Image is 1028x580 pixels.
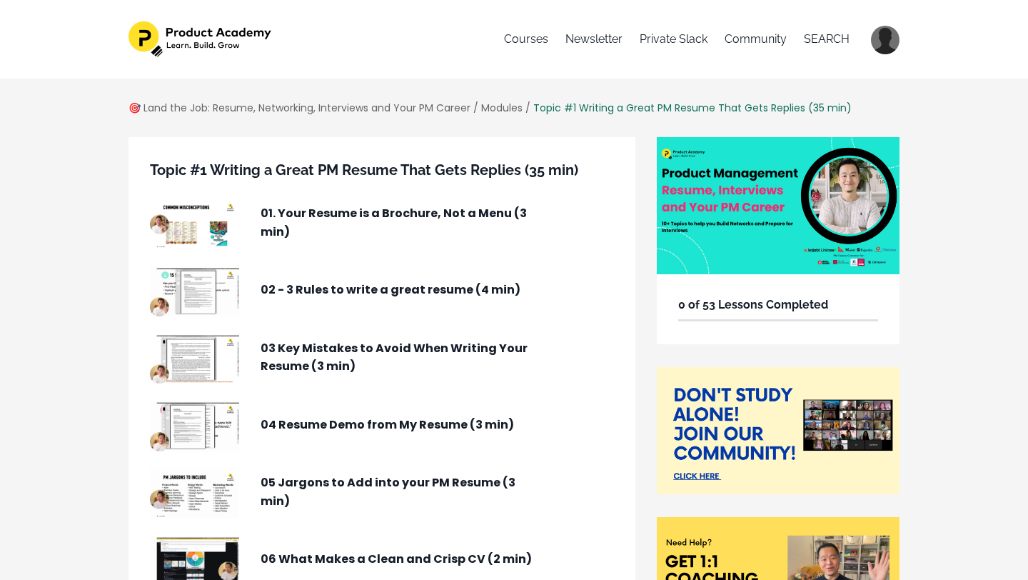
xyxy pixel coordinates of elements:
a: Private Slack [640,21,707,57]
a: Newsletter [565,21,623,57]
a: SEARCH [804,21,850,57]
img: 47fc86-8f11-752b-55fd-4f2db13bab1f_13.png [657,137,899,274]
a: Community [725,21,787,57]
div: / [525,100,530,116]
div: Topic #1 Writing a Great PM Resume That Gets Replies (35 min) [533,100,852,116]
img: 42f48821-ad7a-4712-98be-11c543f0c3af.jpg [150,401,239,451]
p: 01. Your Resume is a Brochure, Not a Menu (3 min) [261,204,546,241]
img: 27ec826-c42b-1fdd-471c-6c78b547101_582dc3fb-c1b0-4259-95ab-5487f20d86c3.png [128,21,273,57]
img: d6ca6164-87c8-43ca-8f57-97a297e790f6.jpg [150,469,239,519]
h5: Topic #1 Writing a Great PM Resume That Gets Replies (35 min) [150,159,614,181]
h6: 0 of 53 Lessons Completed [678,296,878,314]
p: 05 Jargons to Add into your PM Resume (3 min) [261,474,546,510]
img: efece1be-ef2b-4a25-b28b-a2e34be16b09.jpg [150,266,239,316]
img: e01f63b-1a4d-d278-a78-6aa1477cac13_join_our_community.png [657,367,899,494]
div: / [473,100,478,116]
a: Modules [481,101,523,115]
a: 02 - 3 Rules to write a great resume (4 min) [150,266,614,316]
img: e4d4e3-78f8-310-2ef5-8c4d6681d020_af2ccc0e1c1163561680f616530589f8ddbe5806.jpg [150,334,239,384]
p: 03 Key Mistakes to Avoid When Writing Your Resume (3 min) [261,339,546,376]
p: 04 Resume Demo from My Resume (3 min) [261,416,546,434]
a: 05 Jargons to Add into your PM Resume (3 min) [150,469,614,519]
img: 71d6651-851-de8c-a7a-cc5b3a278eea_40dce1ed0d00c6dc31e7fc025cf3f2bf868da0b6.jpg [150,199,239,249]
a: 01. Your Resume is a Brochure, Not a Menu (3 min) [150,199,614,249]
p: 02 - 3 Rules to write a great resume (4 min) [261,281,546,299]
a: 04 Resume Demo from My Resume (3 min) [150,401,614,451]
img: 84ec73885146f4192b1a17cc33ca0aae [871,26,899,54]
a: 03 Key Mistakes to Avoid When Writing Your Resume (3 min) [150,334,614,384]
a: 🎯 Land the Job: Resume, Networking, Interviews and Your PM Career [128,101,470,115]
p: 06 What Makes a Clean and Crisp CV (2 min) [261,550,546,569]
a: Courses [504,21,548,57]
